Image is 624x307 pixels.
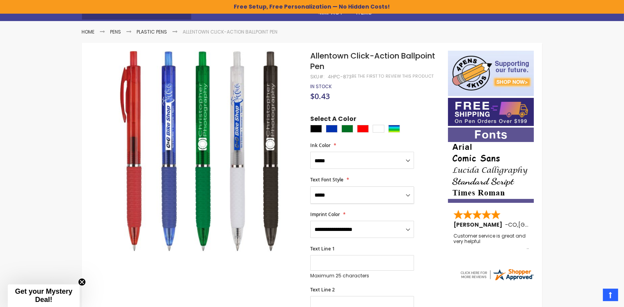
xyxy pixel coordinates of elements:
div: Get your Mystery Deal!Close teaser [8,284,80,307]
span: Imprint Color [310,211,340,218]
span: Ink Color [310,142,331,149]
span: Text Line 1 [310,245,335,252]
div: Red [357,125,369,133]
span: Allentown Click-Action Ballpoint Pen [310,50,435,72]
a: Be the first to review this product [352,73,434,79]
span: - , [505,221,576,229]
img: Free shipping on orders over $199 [448,98,534,126]
img: 4pens.com widget logo [459,268,534,282]
div: 4HPC-873 [328,74,352,80]
a: 4pens.com certificate URL [459,277,534,283]
span: Text Line 2 [310,286,335,293]
div: Black [310,125,322,133]
span: [PERSON_NAME] [453,221,505,229]
a: Pens [110,28,121,35]
div: Customer service is great and very helpful [453,233,529,250]
img: Allentown Click-Action Ballpoint Pen [97,50,300,252]
div: White [373,125,384,133]
img: 4pens 4 kids [448,51,534,96]
span: Get your Mystery Deal! [15,287,72,303]
div: Availability [310,83,332,90]
span: CO [508,221,517,229]
img: font-personalization-examples [448,128,534,203]
li: Allentown Click-Action Ballpoint Pen [183,29,278,35]
a: Home [82,28,95,35]
p: Maximum 25 characters [310,273,414,279]
span: [GEOGRAPHIC_DATA] [518,221,576,229]
span: Select A Color [310,115,356,125]
span: Text Font Style [310,176,343,183]
span: In stock [310,83,332,90]
span: $0.43 [310,91,330,101]
a: Plastic Pens [137,28,167,35]
div: Green [341,125,353,133]
iframe: Google Customer Reviews [560,286,624,307]
div: Blue [326,125,338,133]
strong: SKU [310,73,325,80]
div: Assorted [388,125,400,133]
button: Close teaser [78,278,86,286]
